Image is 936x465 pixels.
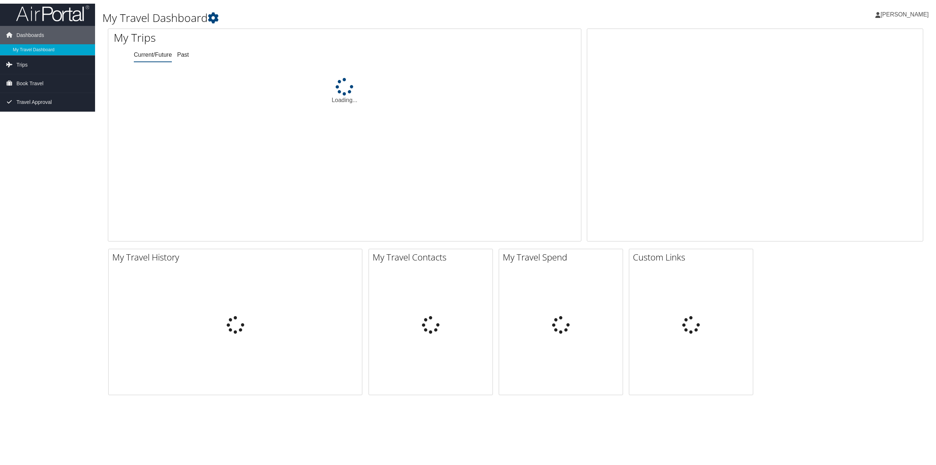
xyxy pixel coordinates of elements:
h2: Custom Links [633,251,753,263]
span: [PERSON_NAME] [880,11,929,18]
a: Current/Future [134,52,172,58]
span: Book Travel [16,74,44,93]
h2: My Travel Contacts [373,251,492,263]
h1: My Trips [114,30,378,45]
h1: My Travel Dashboard [102,10,653,26]
a: [PERSON_NAME] [875,4,936,26]
div: Loading... [108,78,581,105]
span: Trips [16,56,28,74]
span: Dashboards [16,26,44,44]
img: airportal-logo.png [16,5,89,22]
h2: My Travel History [112,251,362,263]
span: Travel Approval [16,93,52,111]
h2: My Travel Spend [503,251,623,263]
a: Past [177,52,189,58]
